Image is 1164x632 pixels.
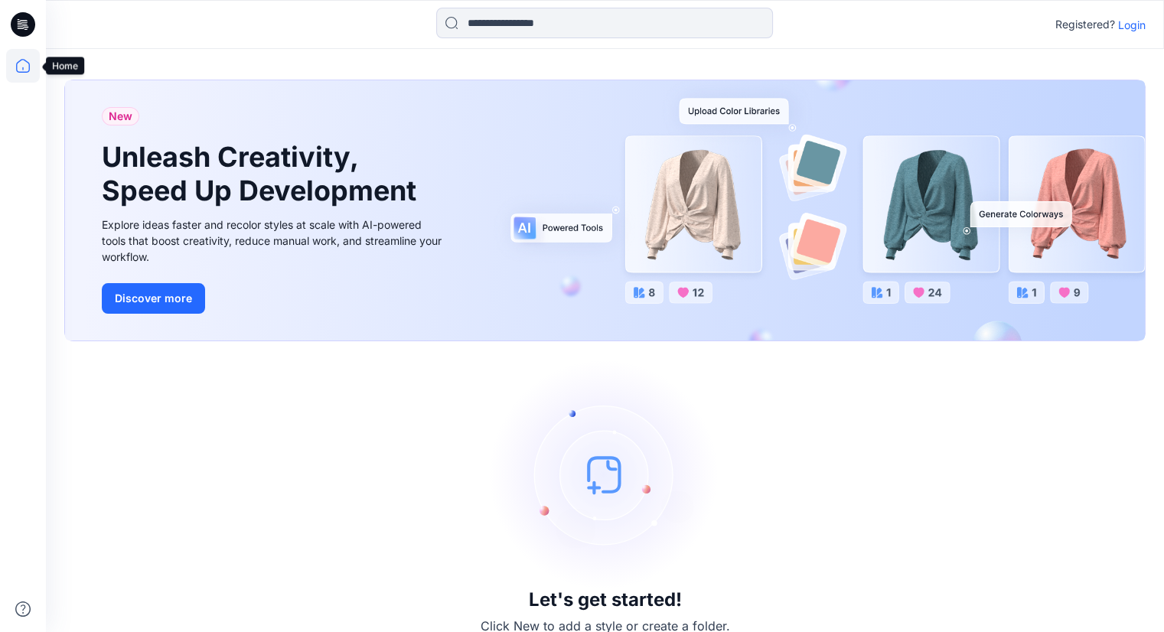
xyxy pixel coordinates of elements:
[109,107,132,125] span: New
[529,589,682,611] h3: Let's get started!
[1055,15,1115,34] p: Registered?
[102,141,423,207] h1: Unleash Creativity, Speed Up Development
[1118,17,1146,33] p: Login
[491,360,720,589] img: empty-state-image.svg
[102,283,446,314] a: Discover more
[102,283,205,314] button: Discover more
[102,217,446,265] div: Explore ideas faster and recolor styles at scale with AI-powered tools that boost creativity, red...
